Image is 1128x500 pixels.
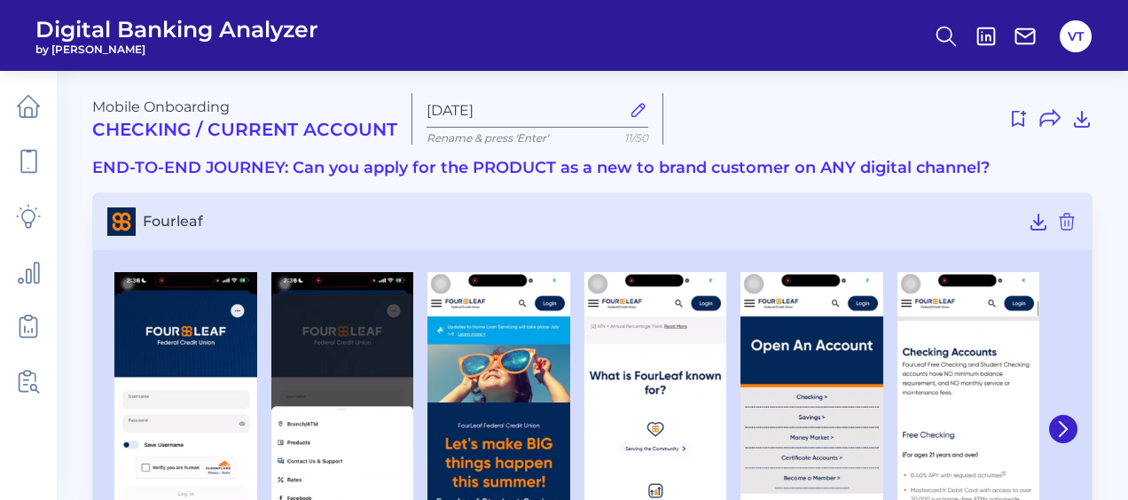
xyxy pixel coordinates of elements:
[92,98,397,140] div: Mobile Onboarding
[143,213,1021,230] span: Fourleaf
[427,131,648,145] p: Rename & press 'Enter'
[624,131,648,145] span: 11/50
[1060,20,1092,52] button: VT
[35,43,318,56] span: by [PERSON_NAME]
[35,16,318,43] span: Digital Banking Analyzer
[92,159,1093,178] h3: END-TO-END JOURNEY: Can you apply for the PRODUCT as a new to brand customer on ANY digital channel?
[92,119,397,140] h2: Checking / Current Account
